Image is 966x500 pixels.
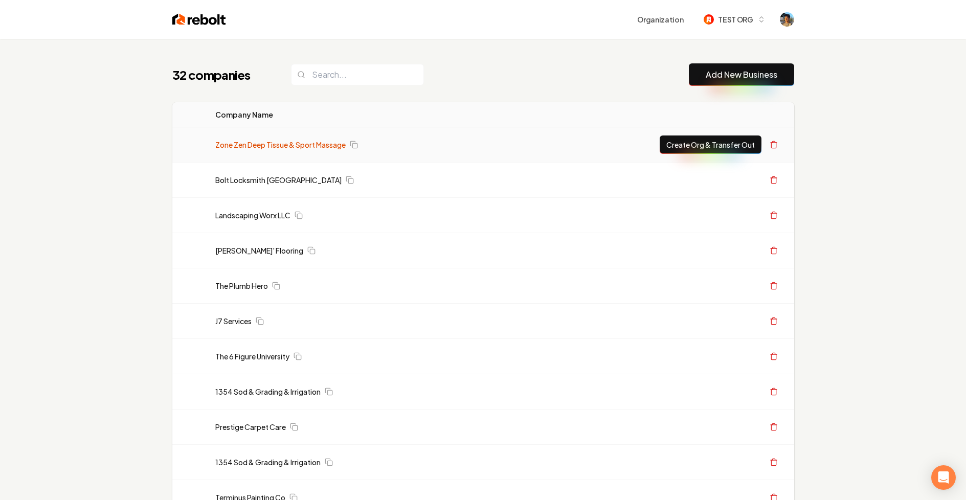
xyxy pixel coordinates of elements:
a: The Plumb Hero [215,281,268,291]
a: Zone Zen Deep Tissue & Sport Massage [215,140,346,150]
div: Open Intercom Messenger [931,465,956,490]
a: Add New Business [706,69,777,81]
button: Organization [631,10,689,29]
th: Company Name [207,102,548,127]
a: J7 Services [215,316,252,326]
img: Aditya Nair [780,12,794,27]
span: TEST ORG [718,14,753,25]
input: Search... [291,64,424,85]
a: Landscaping Worx LLC [215,210,290,220]
button: Open user button [780,12,794,27]
a: Bolt Locksmith [GEOGRAPHIC_DATA] [215,175,342,185]
h1: 32 companies [172,66,271,83]
a: 1354 Sod & Grading & Irrigation [215,387,321,397]
button: Create Org & Transfer Out [660,135,761,154]
a: [PERSON_NAME]' Flooring [215,245,303,256]
a: The 6 Figure University [215,351,289,361]
button: Add New Business [689,63,794,86]
img: Rebolt Logo [172,12,226,27]
img: TEST ORG [704,14,714,25]
a: 1354 Sod & Grading & Irrigation [215,457,321,467]
a: Prestige Carpet Care [215,422,286,432]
